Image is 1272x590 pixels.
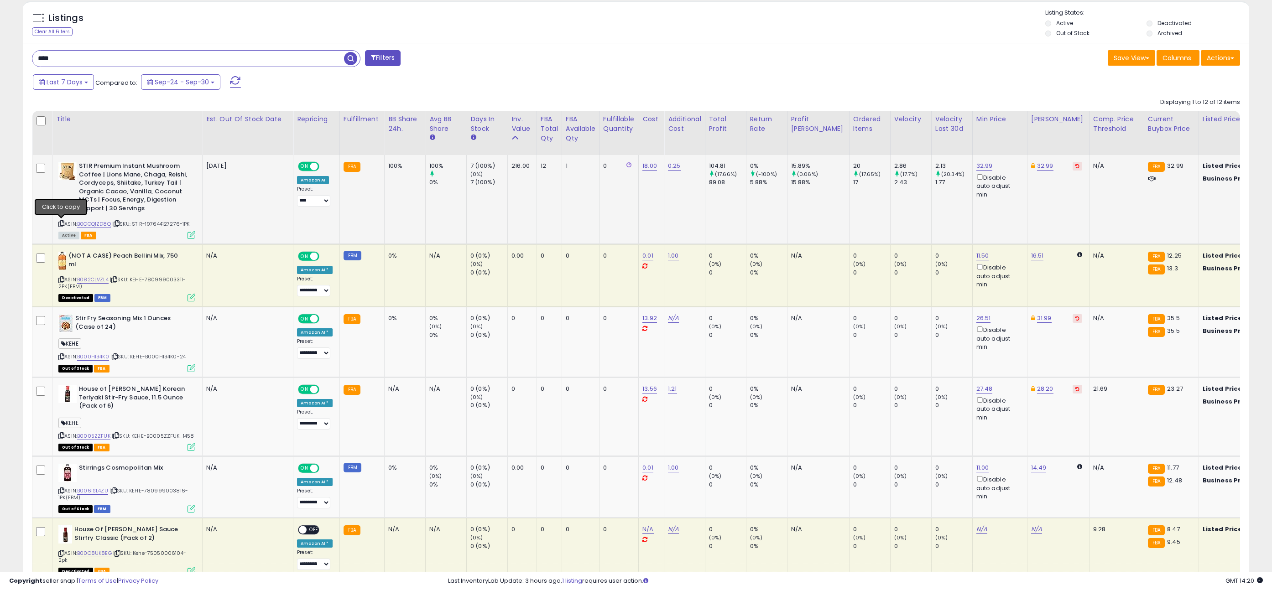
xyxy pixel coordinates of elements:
[94,365,109,373] span: FBA
[603,464,631,472] div: 0
[853,401,890,409] div: 0
[1148,252,1165,262] small: FBA
[206,252,286,260] p: N/A
[859,171,881,178] small: (17.65%)
[976,161,993,171] a: 32.99
[511,252,530,260] div: 0.00
[77,487,108,495] a: B0061SL4ZU
[709,269,746,277] div: 0
[668,384,677,393] a: 1.21
[976,314,991,323] a: 26.51
[470,314,507,322] div: 0 (0%)
[1148,264,1165,274] small: FBA
[299,163,310,171] span: ON
[297,328,333,336] div: Amazon AI *
[1203,463,1244,472] b: Listed Price:
[344,162,360,172] small: FBA
[853,178,890,186] div: 17
[297,266,333,274] div: Amazon AI *
[1037,314,1052,323] a: 31.99
[365,50,401,66] button: Filters
[58,232,79,239] span: All listings currently available for purchase on Amazon
[344,385,360,395] small: FBA
[470,401,507,409] div: 0 (0%)
[297,409,333,430] div: Preset:
[976,251,989,260] a: 11.50
[935,314,972,322] div: 0
[112,220,190,228] span: | SKU: STIR-197644127276-1PK
[58,314,195,371] div: ASIN:
[750,331,787,339] div: 0%
[1203,397,1253,406] b: Business Price:
[900,171,918,178] small: (17.7%)
[566,114,595,143] div: FBA Available Qty
[118,576,158,585] a: Privacy Policy
[603,114,635,134] div: Fulfillable Quantity
[470,171,483,178] small: (0%)
[206,114,289,124] div: Est. Out Of Stock Date
[894,331,931,339] div: 0
[941,171,964,178] small: (20.34%)
[429,252,459,260] div: N/A
[58,464,195,512] div: ASIN:
[58,252,66,270] img: 41OcRGyYRlL._SL40_.jpg
[206,314,286,322] p: N/A
[1148,162,1165,172] small: FBA
[511,464,530,472] div: 0.00
[344,463,361,472] small: FBM
[77,549,112,557] a: B00O8UK8EG
[750,464,787,472] div: 0%
[750,269,787,277] div: 0%
[791,178,849,186] div: 15.88%
[110,353,186,360] span: | SKU: KEHE-B000H134K0-24
[388,314,418,322] div: 0%
[77,432,110,440] a: B0005ZZFUK
[318,465,333,472] span: OFF
[1148,385,1165,395] small: FBA
[470,162,507,170] div: 7 (100%)
[511,114,533,134] div: Inv. value
[791,314,842,322] div: N/A
[566,314,592,322] div: 0
[58,385,195,450] div: ASIN:
[791,464,842,472] div: N/A
[1045,9,1249,17] p: Listing States:
[853,162,890,170] div: 20
[470,252,507,260] div: 0 (0%)
[566,385,592,393] div: 0
[299,386,310,393] span: ON
[668,114,701,134] div: Additional Cost
[715,171,737,178] small: (17.66%)
[935,178,972,186] div: 1.77
[1167,264,1178,273] span: 13.3
[1037,384,1053,393] a: 28.20
[853,331,890,339] div: 0
[58,276,186,290] span: | SKU: KEHE-780999003311-2PK(FBM)
[642,525,653,534] a: N/A
[1031,251,1044,260] a: 16.51
[1108,50,1155,66] button: Save View
[791,252,842,260] div: N/A
[853,385,890,393] div: 0
[853,260,866,268] small: (0%)
[642,314,657,323] a: 13.92
[429,162,466,170] div: 100%
[58,418,81,428] span: KEHE
[1157,19,1192,27] label: Deactivated
[318,315,333,323] span: OFF
[470,464,507,472] div: 0 (0%)
[541,162,555,170] div: 12
[642,384,657,393] a: 13.56
[470,260,483,268] small: (0%)
[206,385,286,393] p: N/A
[894,178,931,186] div: 2.43
[1203,384,1244,393] b: Listed Price:
[750,260,763,268] small: (0%)
[853,269,890,277] div: 0
[791,385,842,393] div: N/A
[511,385,530,393] div: 0
[1093,314,1137,322] div: N/A
[750,385,787,393] div: 0%
[603,162,631,170] div: 0
[894,260,907,268] small: (0%)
